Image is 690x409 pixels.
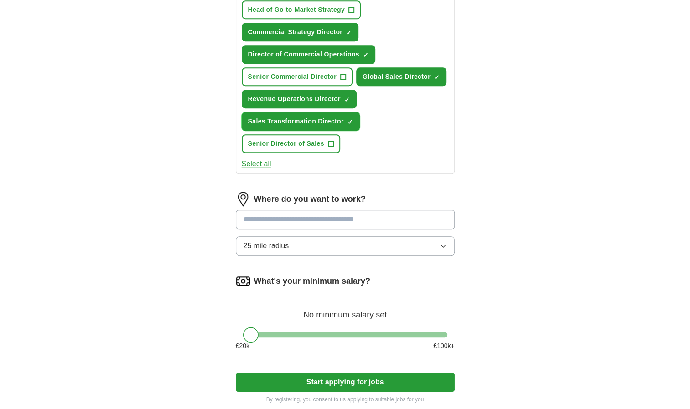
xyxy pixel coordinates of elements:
[248,50,359,59] span: Director of Commercial Operations
[242,23,358,41] button: Commercial Strategy Director✓
[363,51,368,59] span: ✓
[242,67,353,86] button: Senior Commercial Director
[248,5,345,15] span: Head of Go-to-Market Strategy
[363,72,431,82] span: Global Sales Director
[346,29,352,36] span: ✓
[242,45,375,64] button: Director of Commercial Operations✓
[254,193,366,205] label: Where do you want to work?
[236,236,455,256] button: 25 mile radius
[236,274,250,288] img: salary.png
[248,139,324,148] span: Senior Director of Sales
[236,341,249,351] span: £ 20 k
[242,90,357,108] button: Revenue Operations Director✓
[248,72,337,82] span: Senior Commercial Director
[433,341,454,351] span: £ 100 k+
[242,112,360,131] button: Sales Transformation Director✓
[242,0,361,19] button: Head of Go-to-Market Strategy
[242,134,340,153] button: Senior Director of Sales
[236,192,250,206] img: location.png
[244,240,289,251] span: 25 mile radius
[348,118,353,126] span: ✓
[434,74,440,81] span: ✓
[254,275,370,287] label: What's your minimum salary?
[242,158,271,169] button: Select all
[236,299,455,321] div: No minimum salary set
[248,27,342,37] span: Commercial Strategy Director
[248,94,341,104] span: Revenue Operations Director
[344,96,350,103] span: ✓
[248,117,344,126] span: Sales Transformation Director
[236,395,455,404] p: By registering, you consent to us applying to suitable jobs for you
[356,67,446,86] button: Global Sales Director✓
[236,373,455,392] button: Start applying for jobs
